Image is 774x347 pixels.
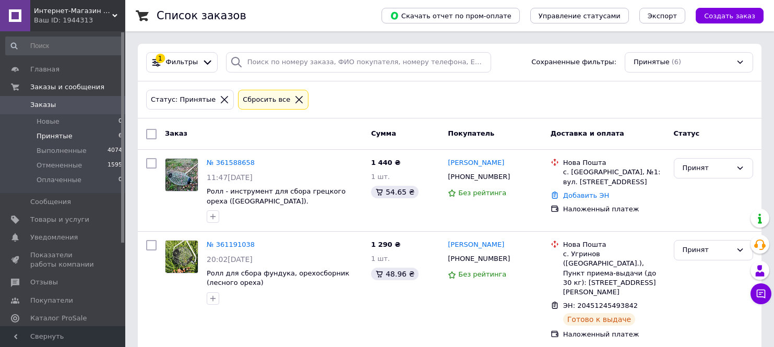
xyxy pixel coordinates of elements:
span: Сообщения [30,197,71,207]
span: Заказы и сообщения [30,82,104,92]
div: Статус: Принятые [149,94,218,105]
span: Управление статусами [539,12,621,20]
input: Поиск [5,37,123,55]
span: Принятые [37,131,73,141]
span: ЭН: 20451245493842 [563,302,638,309]
a: Добавить ЭН [563,192,609,199]
a: [PERSON_NAME] [448,240,504,250]
div: 1 [156,54,165,63]
h1: Список заказов [157,9,246,22]
span: Оплаченные [37,175,81,185]
span: Создать заказ [704,12,755,20]
span: 1 290 ₴ [371,241,400,248]
span: Статус [674,129,700,137]
a: № 361588658 [207,159,255,166]
span: 0 [118,117,122,126]
span: Отмененные [37,161,82,170]
span: 20:02[DATE] [207,255,253,264]
span: Покупатели [30,296,73,305]
span: Отзывы [30,278,58,287]
span: Доставка и оплата [551,129,624,137]
span: Новые [37,117,59,126]
span: Уведомления [30,233,78,242]
span: Главная [30,65,59,74]
span: Принятые [634,57,670,67]
span: 4074 [108,146,122,155]
div: 54.65 ₴ [371,186,419,198]
span: Без рейтинга [458,270,506,278]
div: Нова Пошта [563,240,665,249]
div: с. [GEOGRAPHIC_DATA], №1: вул. [STREET_ADDRESS] [563,167,665,186]
span: Заказ [165,129,187,137]
span: Товары и услуги [30,215,89,224]
button: Создать заказ [696,8,764,23]
div: Наложенный платеж [563,205,665,214]
div: Наложенный платеж [563,330,665,339]
div: Ваш ID: 1944313 [34,16,125,25]
div: Сбросить все [241,94,292,105]
span: 1595 [108,161,122,170]
span: (6) [672,58,681,66]
a: Создать заказ [685,11,764,19]
span: 0 [118,175,122,185]
div: Готово к выдаче [563,313,635,326]
img: Фото товару [165,159,198,191]
a: № 361191038 [207,241,255,248]
span: 1 шт. [371,255,390,262]
span: Показатели работы компании [30,250,97,269]
span: Интернет-Магазин "Бездельник" [34,6,112,16]
a: Ролл - инструмент для сбора грецкого ореха ([GEOGRAPHIC_DATA]). [GEOGRAPHIC_DATA] [207,187,346,214]
a: [PERSON_NAME] [448,158,504,168]
span: Каталог ProSale [30,314,87,323]
span: [PHONE_NUMBER] [448,255,510,262]
span: 1 шт. [371,173,390,181]
div: с. Угринов ([GEOGRAPHIC_DATA].), Пункт приема-выдачи (до 30 кг): [STREET_ADDRESS][PERSON_NAME] [563,249,665,297]
span: Заказы [30,100,56,110]
span: Без рейтинга [458,189,506,197]
img: Фото товару [165,241,198,273]
span: 1 440 ₴ [371,159,400,166]
a: Ролл для сбора фундука, орехосборник (лесного ореха) [207,269,349,287]
span: Сохраненные фильтры: [531,57,616,67]
span: Экспорт [648,12,677,20]
button: Скачать отчет по пром-оплате [382,8,520,23]
a: Фото товару [165,158,198,192]
span: Фильтры [166,57,198,67]
button: Управление статусами [530,8,629,23]
div: Нова Пошта [563,158,665,167]
div: Принят [683,163,732,174]
span: Покупатель [448,129,494,137]
span: Выполненные [37,146,87,155]
button: Чат с покупателем [751,283,771,304]
div: Принят [683,245,732,256]
button: Экспорт [639,8,685,23]
span: 6 [118,131,122,141]
span: [PHONE_NUMBER] [448,173,510,181]
div: 48.96 ₴ [371,268,419,280]
span: 11:47[DATE] [207,173,253,182]
input: Поиск по номеру заказа, ФИО покупателя, номеру телефона, Email, номеру накладной [226,52,491,73]
span: Сумма [371,129,396,137]
span: Скачать отчет по пром-оплате [390,11,511,20]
